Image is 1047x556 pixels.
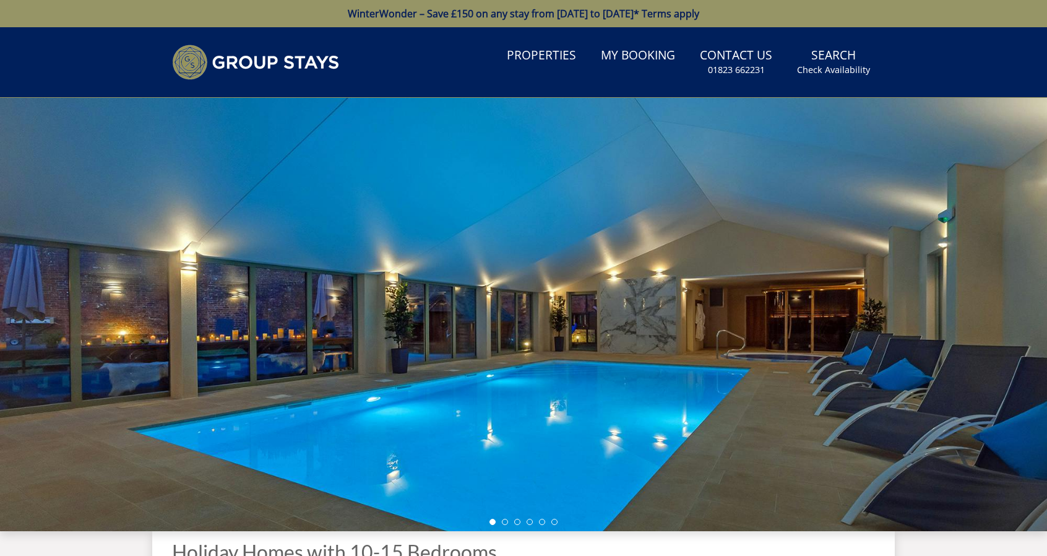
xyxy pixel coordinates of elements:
[792,42,875,82] a: SearchCheck Availability
[708,64,765,76] small: 01823 662231
[502,42,581,70] a: Properties
[172,45,339,80] img: Group Stays
[695,42,777,82] a: Contact Us01823 662231
[797,64,870,76] small: Check Availability
[596,42,680,70] a: My Booking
